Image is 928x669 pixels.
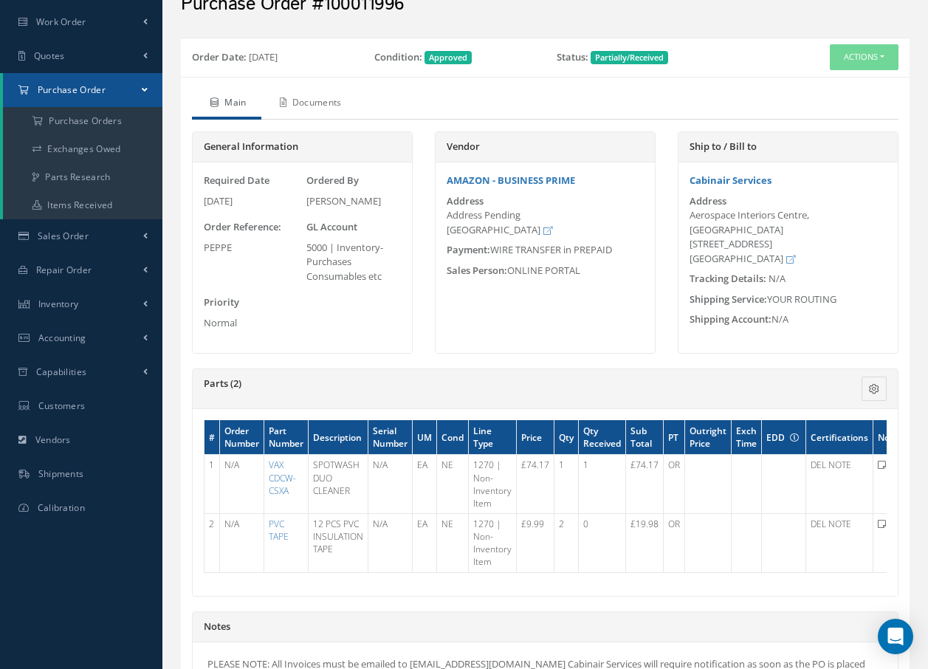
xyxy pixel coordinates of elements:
th: Description [309,420,368,455]
td: EA [413,513,437,572]
a: AMAZON - BUSINESS PRIME [447,174,575,187]
div: Open Intercom Messenger [878,619,913,654]
label: Status: [557,50,588,65]
td: NE [437,513,469,572]
th: Notes [873,420,908,455]
td: N/A [368,455,413,514]
div: 5000 | Inventory- Purchases Consumables etc [306,241,402,284]
label: Required Date [204,174,269,188]
span: Purchase Order [38,83,106,96]
td: 2 [554,513,579,572]
td: NE [437,455,469,514]
span: Repair Order [36,264,92,276]
td: N/A [220,455,264,514]
td: SPOTWASH DUO CLEANER [309,455,368,514]
label: Ordered By [306,174,359,188]
h5: General Information [204,141,401,153]
span: Accounting [38,332,86,344]
label: Priority [204,295,239,310]
td: £74.17 [517,455,554,514]
span: Capabilities [36,366,87,378]
label: Address [690,196,726,207]
td: N/A [220,513,264,572]
span: Payment: [447,243,490,256]
span: Inventory [38,298,79,310]
th: EDD [762,420,806,455]
a: Items Received [3,191,162,219]
th: PT [664,420,685,455]
a: Documents [261,89,357,120]
span: [DATE] [249,50,278,64]
a: Exchanges Owed [3,135,162,163]
span: Calibration [38,501,85,514]
td: DEL NOTE [806,513,873,572]
td: £74.17 [626,455,664,514]
label: Condition: [374,50,422,65]
td: EA [413,455,437,514]
th: Qty [554,420,579,455]
a: Purchase Orders [3,107,162,135]
a: Main [192,89,261,120]
th: Qty Received [579,420,626,455]
span: Quotes [34,49,65,62]
label: GL Account [306,220,357,235]
th: Exch Time [732,420,762,455]
span: Approved [425,51,472,64]
div: Aerospace Interiors Centre, [GEOGRAPHIC_DATA] [STREET_ADDRESS] [GEOGRAPHIC_DATA] [690,208,887,266]
th: Part Number [264,420,309,455]
h5: Vendor [447,141,644,153]
td: N/A [368,513,413,572]
a: Cabinair Services [690,174,771,187]
th: Cond [437,420,469,455]
th: Certifications [806,420,873,455]
td: 2 [204,513,220,572]
th: UM [413,420,437,455]
span: Partially/Received [591,51,668,64]
label: Order Date: [192,50,247,65]
h5: Notes [204,621,887,633]
span: Vendors [35,433,71,446]
th: Order Number [220,420,264,455]
td: DEL NOTE [806,455,873,514]
th: Price [517,420,554,455]
span: Sales Order [38,230,89,242]
a: VAX CDCW-CSXA [269,459,296,496]
span: Shipments [38,467,84,480]
th: Outright Price [685,420,732,455]
div: ONLINE PORTAL [436,264,655,278]
div: [PERSON_NAME] [306,194,402,209]
td: 1 [554,455,579,514]
label: Order Reference: [204,220,281,235]
span: N/A [769,272,786,285]
span: Customers [38,399,86,412]
a: Purchase Order [3,73,162,107]
td: £19.98 [626,513,664,572]
div: WIRE TRANSFER in PREPAID [436,243,655,258]
span: Shipping Account: [690,312,771,326]
td: 1 [204,455,220,514]
span: Tracking Details: [690,272,766,285]
td: £9.99 [517,513,554,572]
button: Actions [830,44,898,70]
a: Parts Research [3,163,162,191]
label: Address [447,196,484,207]
td: 1270 | Non-Inventory Item [469,455,517,514]
td: 1 [579,455,626,514]
div: [DATE] [204,194,299,209]
div: YOUR ROUTING [678,292,898,307]
h5: Parts (2) [204,378,769,390]
th: Line Type [469,420,517,455]
td: 12 PCS PVC INSULATION TAPE [309,513,368,572]
div: Normal [204,316,299,331]
th: # [204,420,220,455]
h5: Ship to / Bill to [690,141,887,153]
td: OR [664,455,685,514]
td: 1270 | Non-Inventory Item [469,513,517,572]
th: Sub Total [626,420,664,455]
span: Sales Person: [447,264,507,277]
a: PVC TAPE [269,518,289,543]
span: Shipping Service: [690,292,767,306]
td: 0 [579,513,626,572]
td: OR [664,513,685,572]
th: Serial Number [368,420,413,455]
